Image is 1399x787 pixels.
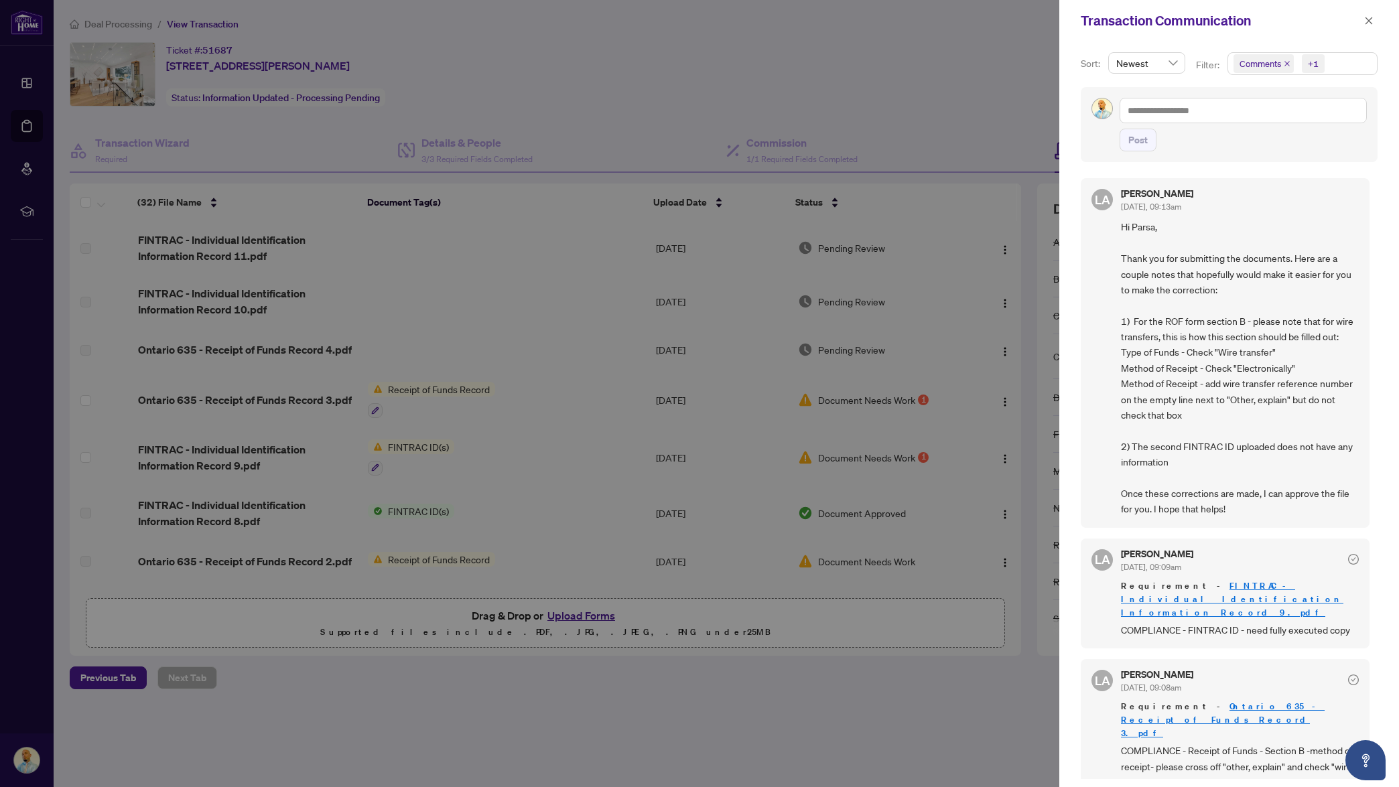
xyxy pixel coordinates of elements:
span: LA [1095,190,1110,209]
span: Requirement - [1121,579,1359,620]
span: LA [1095,550,1110,569]
span: [DATE], 09:09am [1121,562,1181,572]
h5: [PERSON_NAME] [1121,189,1193,198]
img: Profile Icon [1092,98,1112,119]
span: LA [1095,671,1110,690]
span: Requirement - [1121,700,1359,740]
span: Hi Parsa, Thank you for submitting the documents. Here are a couple notes that hopefully would ma... [1121,219,1359,516]
p: Filter: [1196,58,1221,72]
span: Newest [1116,53,1177,73]
a: FINTRAC - Individual Identification Information Record 9.pdf [1121,580,1343,618]
div: +1 [1308,57,1319,70]
a: Ontario 635 - Receipt of Funds Record 3.pdf [1121,701,1325,739]
button: Post [1120,129,1156,151]
h5: [PERSON_NAME] [1121,549,1193,559]
span: [DATE], 09:08am [1121,683,1181,693]
span: Comments [1240,57,1281,70]
span: check-circle [1348,554,1359,565]
span: close [1284,60,1290,67]
span: close [1364,16,1374,25]
span: [DATE], 09:13am [1121,202,1181,212]
p: Sort: [1081,56,1103,71]
div: Transaction Communication [1081,11,1360,31]
button: Open asap [1345,740,1386,780]
span: check-circle [1348,674,1359,685]
span: COMPLIANCE - FINTRAC ID - need fully executed copy [1121,622,1359,638]
span: Comments [1234,54,1294,73]
h5: [PERSON_NAME] [1121,670,1193,679]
